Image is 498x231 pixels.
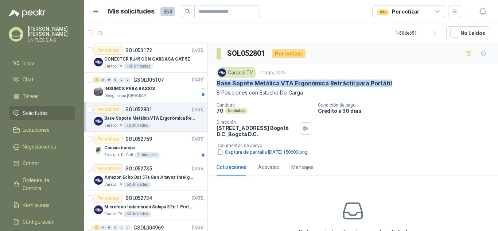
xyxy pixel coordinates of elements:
[23,159,39,168] span: Cotizar
[113,225,118,230] div: 0
[135,152,160,158] div: 1 Unidades
[104,174,195,181] p: Amazon Echo Dot 5Ta Gen Altavoz Inteligente Alexa Azul
[119,77,124,82] div: 0
[192,106,205,113] p: [DATE]
[23,76,34,84] span: Chat
[23,201,50,209] span: Remisiones
[84,161,207,191] a: Por cotizarSOL052735[DATE] Company LogoAmazon Echo Dot 5Ta Gen Altavoz Inteligente Alexa AzulCara...
[94,176,103,185] img: Company Logo
[104,204,195,211] p: Micrófono Inalámbrico Solapa 3 En 1 Profesional F11-2 X2
[217,89,489,97] p: 8 Posiciones con Estuche De Carga
[23,176,68,192] span: Órdenes de Compra
[318,103,495,108] p: Condición de pago
[106,225,112,230] div: 0
[217,67,256,78] div: Caracol TV
[124,123,151,128] div: 70 Unidades
[104,56,190,63] p: CONECTOR RJ45 CON CARCASA CAT 5E
[94,194,122,203] div: Por cotizar
[94,225,100,230] div: 1
[9,123,75,137] a: Licitaciones
[104,211,122,217] p: Caracol TV
[23,218,55,226] span: Configuración
[396,27,440,39] div: 1 - 50 de 651
[113,77,118,82] div: 0
[125,48,152,53] p: SOL053172
[217,163,246,171] div: Cotizaciones
[133,77,164,82] p: GSOL005107
[84,191,207,220] a: Por cotizarSOL052734[DATE] Company LogoMicrófono Inalámbrico Solapa 3 En 1 Profesional F11-2 X2Ca...
[225,108,248,114] div: Unidades
[104,123,122,128] p: Caracol TV
[9,56,75,70] a: Inicio
[23,143,56,151] span: Negociaciones
[218,69,226,77] img: Company Logo
[125,225,131,230] div: 0
[217,143,495,148] p: Documentos de apoyo
[104,63,122,69] p: Caracol TV
[446,26,489,40] button: No Leídos
[100,225,106,230] div: 0
[28,38,75,42] p: UNIPLES S.A.S
[104,182,122,188] p: Caracol TV
[9,140,75,154] a: Negociaciones
[94,105,122,114] div: Por cotizar
[94,76,206,99] a: 1 0 0 0 0 0 GSOL005107[DATE] Company LogoINSUMOS PARA BASSISOleaginosas [GEOGRAPHIC_DATA][PERSON_...
[23,92,39,100] span: Tareas
[9,215,75,229] a: Configuración
[160,7,175,16] span: 854
[192,77,205,84] p: [DATE]
[192,136,205,143] p: [DATE]
[9,106,75,120] a: Solicitudes
[125,136,152,142] p: SOL052759
[377,9,389,15] div: 99+
[104,152,133,158] p: Zoologico De Cali
[377,8,419,16] div: Por cotizar
[125,107,152,112] p: SOL052801
[217,108,223,114] p: 70
[106,77,112,82] div: 0
[124,211,151,217] div: 60 Unidades
[84,132,207,161] a: Por cotizarSOL052759[DATE] Company LogoCámara trampaZoologico De Cali1 Unidades
[217,80,392,87] p: Base Sopote Metálica VTA Ergonómica Retráctil para Portátil
[23,126,50,134] span: Licitaciones
[318,108,495,114] p: Crédito a 30 días
[217,103,312,108] p: Cantidad
[192,195,205,202] p: [DATE]
[108,6,155,17] h1: Mis solicitudes
[125,77,131,82] div: 0
[94,77,100,82] div: 1
[104,145,135,151] p: Cámara trampa
[104,115,195,122] p: Base Sopote Metálica VTA Ergonómica Retráctil para Portátil
[185,9,190,14] span: search
[9,89,75,103] a: Tareas
[94,205,103,214] img: Company Logo
[84,43,207,73] a: Por cotizarSOL053172[DATE] Company LogoCONECTOR RJ45 CON CARCASA CAT 5ECaracol TV100 Unidades
[125,196,152,201] p: SOL052734
[258,163,280,171] div: Actividad
[104,85,155,92] p: INSUMOS PARA BASSIS
[119,225,124,230] div: 0
[291,163,314,171] div: Mensajes
[9,198,75,212] a: Remisiones
[217,120,297,125] p: Dirección
[23,59,34,67] span: Inicio
[227,48,266,59] h3: SOL052801
[125,166,152,171] p: SOL052735
[104,93,150,99] p: Oleaginosas [GEOGRAPHIC_DATA][PERSON_NAME]
[124,182,151,188] div: 60 Unidades
[272,49,306,58] div: Por cotizar
[28,26,75,36] p: [PERSON_NAME] [PERSON_NAME]
[94,58,103,66] img: Company Logo
[23,109,48,117] span: Solicitudes
[133,225,164,230] p: GSOL004969
[9,173,75,195] a: Órdenes de Compra
[100,77,106,82] div: 0
[124,63,153,69] div: 100 Unidades
[94,87,103,96] img: Company Logo
[217,148,308,156] button: Captura de pantalla [DATE] 150603.png
[217,125,297,137] p: [STREET_ADDRESS] Bogotá D.C. , Bogotá D.C.
[9,157,75,170] a: Cotizar
[94,146,103,155] img: Company Logo
[259,69,286,76] p: 21 ago, 2025
[94,135,122,143] div: Por cotizar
